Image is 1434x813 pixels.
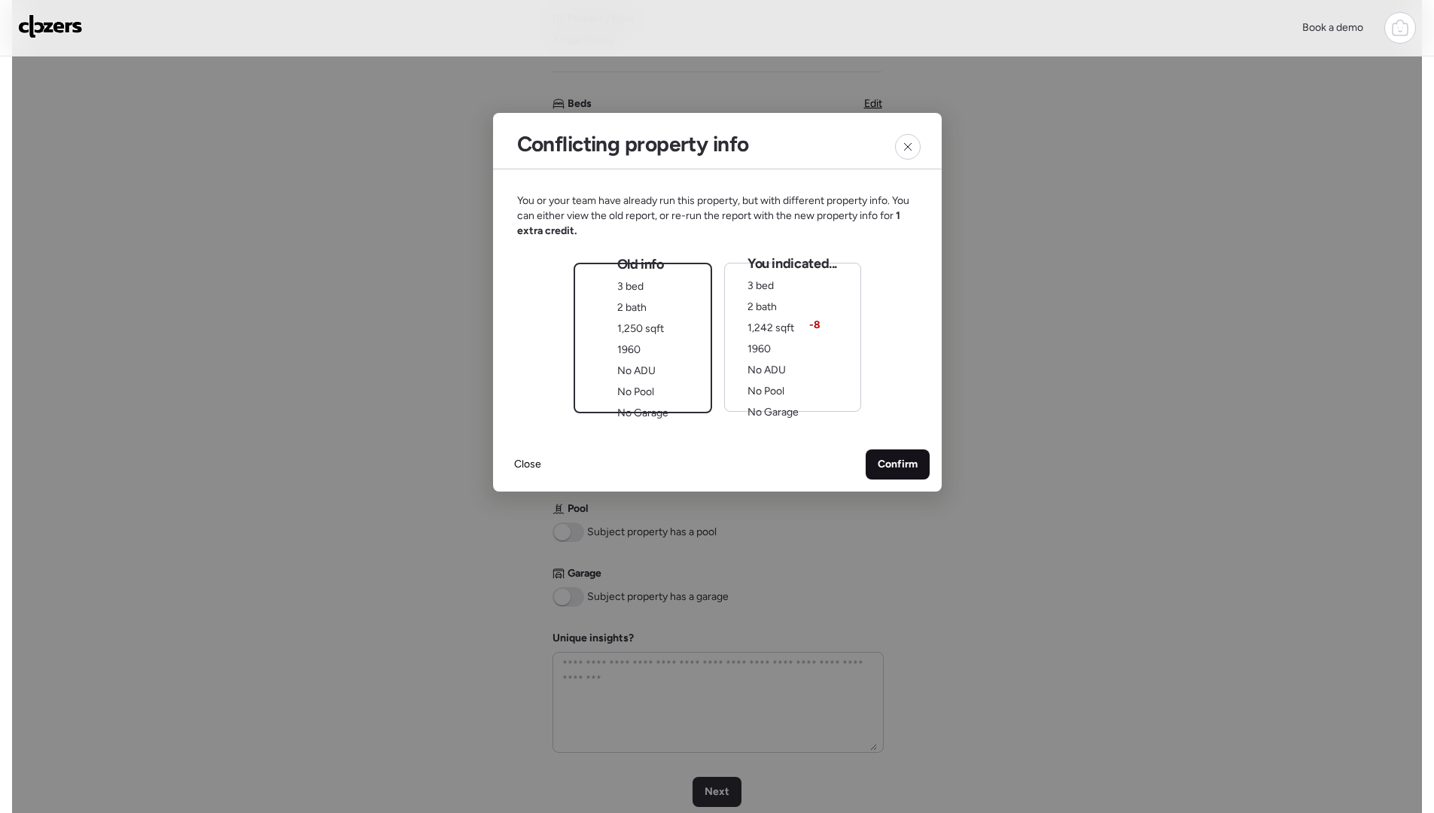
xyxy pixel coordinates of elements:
[747,385,784,397] span: No Pool
[617,406,668,419] span: No Garage
[617,322,664,335] span: 1,250 sqft
[617,364,656,377] span: No ADU
[747,343,771,355] span: 1960
[747,254,837,273] span: You indicated...
[617,301,647,314] span: 2 bath
[617,255,664,273] span: Old info
[617,280,644,293] span: 3 bed
[747,300,777,313] span: 2 bath
[517,193,918,239] span: You or your team have already run this property, but with different property info. You can either...
[747,406,799,419] span: No Garage
[1302,21,1363,34] span: Book a demo
[18,14,83,38] img: Logo
[747,364,786,376] span: No ADU
[617,385,654,398] span: No Pool
[617,343,641,356] span: 1960
[517,131,749,157] h2: Conflicting property info
[747,279,774,292] span: 3 bed
[809,318,821,333] span: -8
[878,457,918,472] span: Confirm
[747,321,794,334] span: 1,242 sqft
[514,457,541,472] span: Close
